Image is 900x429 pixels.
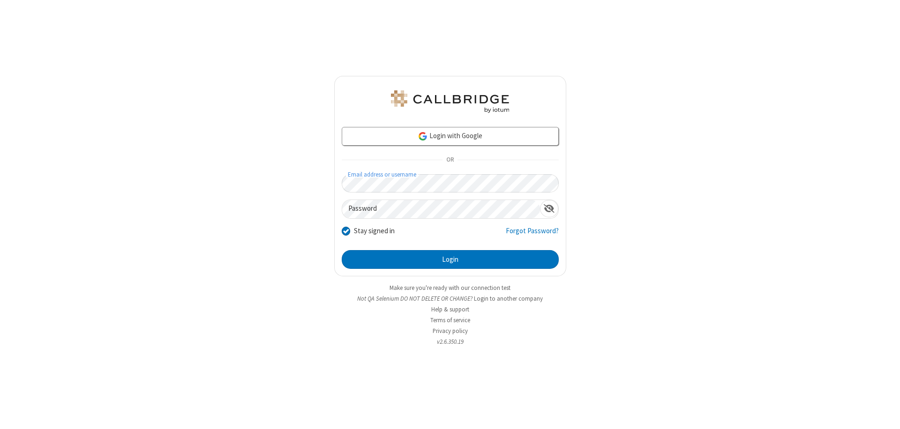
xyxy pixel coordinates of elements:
input: Email address or username [342,174,559,192]
a: Terms of service [430,316,470,324]
a: Make sure you're ready with our connection test [390,284,510,292]
label: Stay signed in [354,226,395,237]
img: google-icon.png [418,131,428,141]
li: v2.6.350.19 [334,337,566,346]
img: QA Selenium DO NOT DELETE OR CHANGE [389,90,511,113]
a: Forgot Password? [506,226,559,244]
input: Password [342,200,540,218]
button: Login [342,250,559,269]
span: OR [442,154,457,167]
div: Show password [540,200,558,217]
a: Privacy policy [433,327,468,335]
button: Login to another company [474,294,543,303]
a: Login with Google [342,127,559,146]
li: Not QA Selenium DO NOT DELETE OR CHANGE? [334,294,566,303]
a: Help & support [431,305,469,313]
